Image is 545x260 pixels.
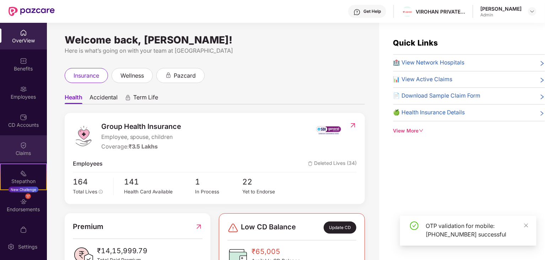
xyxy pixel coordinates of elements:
[20,114,27,121] img: svg+xml;base64,PHN2ZyBpZD0iQ0RfQWNjb3VudHMiIGRhdGEtbmFtZT0iQ0QgQWNjb3VudHMiIHhtbG5zPSJodHRwOi8vd3...
[363,9,381,14] div: Get Help
[529,9,535,14] img: svg+xml;base64,PHN2ZyBpZD0iRHJvcGRvd24tMzJ4MzIiIHhtbG5zPSJodHRwOi8vd3d3LnczLm9yZy8yMDAwL3N2ZyIgd2...
[195,221,203,232] img: RedirectIcon
[20,226,27,233] img: svg+xml;base64,PHN2ZyBpZD0iTXlfT3JkZXJzIiBkYXRhLW5hbWU9Ik15IE9yZGVycyIgeG1sbnM9Imh0dHA6Ly93d3cudz...
[1,178,46,185] div: Stepathon
[165,72,172,78] div: animation
[120,71,144,80] span: wellness
[354,9,361,16] img: svg+xml;base64,PHN2ZyBpZD0iSGVscC0zMngzMiIgeG1sbnM9Imh0dHA6Ly93d3cudzMub3JnLzIwMDAvc3ZnIiB3aWR0aD...
[241,222,296,234] span: Low CD Balance
[419,128,424,133] span: down
[7,243,15,250] img: svg+xml;base64,PHN2ZyBpZD0iU2V0dGluZy0yMHgyMCIgeG1sbnM9Imh0dHA6Ly93d3cudzMub3JnLzIwMDAvc3ZnIiB3aW...
[129,143,158,150] span: ₹3.5 Lakhs
[539,110,545,117] span: right
[65,94,82,104] span: Health
[308,160,357,168] span: Deleted Lives (34)
[174,71,196,80] span: pazcard
[101,121,182,132] span: Group Health Insurance
[524,223,529,228] span: close
[65,46,365,55] div: Here is what’s going on with your team at [GEOGRAPHIC_DATA]
[133,94,158,104] span: Term Life
[73,189,97,194] span: Total Lives
[426,222,528,239] div: OTP validation for mobile: [PHONE_NUMBER] successful
[243,176,290,188] span: 22
[73,160,103,168] span: Employees
[124,176,195,188] span: 141
[9,7,55,16] img: New Pazcare Logo
[99,190,103,194] span: info-circle
[393,108,465,117] span: 🍏 Health Insurance Details
[73,125,94,147] img: logo
[20,57,27,64] img: svg+xml;base64,PHN2ZyBpZD0iQmVuZWZpdHMiIHhtbG5zPSJodHRwOi8vd3d3LnczLm9yZy8yMDAwL3N2ZyIgd2lkdGg9Ij...
[25,193,31,199] div: 17
[20,142,27,149] img: svg+xml;base64,PHN2ZyBpZD0iQ2xhaW0iIHhtbG5zPSJodHRwOi8vd3d3LnczLm9yZy8yMDAwL3N2ZyIgd2lkdGg9IjIwIi...
[393,75,453,84] span: 📊 View Active Claims
[393,92,481,100] span: 📄 Download Sample Claim Form
[243,188,290,196] div: Yet to Endorse
[20,170,27,177] img: svg+xml;base64,PHN2ZyB4bWxucz0iaHR0cDovL3d3dy53My5vcmcvMjAwMC9zdmciIHdpZHRoPSIyMSIgaGVpZ2h0PSIyMC...
[16,243,39,250] div: Settings
[20,29,27,36] img: svg+xml;base64,PHN2ZyBpZD0iSG9tZSIgeG1sbnM9Imh0dHA6Ly93d3cudzMub3JnLzIwMDAvc3ZnIiB3aWR0aD0iMjAiIG...
[393,58,465,67] span: 🏥 View Network Hospitals
[393,38,438,47] span: Quick Links
[349,122,357,129] img: RedirectIcon
[393,127,545,135] div: View More
[315,121,342,139] img: insurerIcon
[539,77,545,84] span: right
[410,222,419,230] span: check-circle
[324,222,356,234] div: Update CD
[252,246,300,257] span: ₹65,005
[416,8,465,15] div: VIROHAN PRIVATE LIMITED
[9,187,38,192] div: New Challenge
[74,71,99,80] span: insurance
[101,142,182,151] div: Coverage:
[73,221,103,232] span: Premium
[227,222,239,234] img: svg+xml;base64,PHN2ZyBpZD0iRGFuZ2VyLTMyeDMyIiB4bWxucz0iaHR0cDovL3d3dy53My5vcmcvMjAwMC9zdmciIHdpZH...
[539,60,545,67] span: right
[308,161,313,166] img: deleteIcon
[125,94,131,101] div: animation
[195,176,242,188] span: 1
[97,245,148,256] span: ₹14,15,999.79
[124,188,195,196] div: Health Card Available
[20,198,27,205] img: svg+xml;base64,PHN2ZyBpZD0iRW5kb3JzZW1lbnRzIiB4bWxucz0iaHR0cDovL3d3dy53My5vcmcvMjAwMC9zdmciIHdpZH...
[65,37,365,43] div: Welcome back, [PERSON_NAME]!
[20,85,27,93] img: svg+xml;base64,PHN2ZyBpZD0iRW1wbG95ZWVzIiB4bWxucz0iaHR0cDovL3d3dy53My5vcmcvMjAwMC9zdmciIHdpZHRoPS...
[90,94,118,104] span: Accidental
[480,5,522,12] div: [PERSON_NAME]
[480,12,522,18] div: Admin
[73,176,108,188] span: 164
[539,93,545,100] span: right
[101,133,182,142] span: Employee, spouse, children
[402,8,412,16] img: Virohan%20logo%20(1).jpg
[195,188,242,196] div: In Process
